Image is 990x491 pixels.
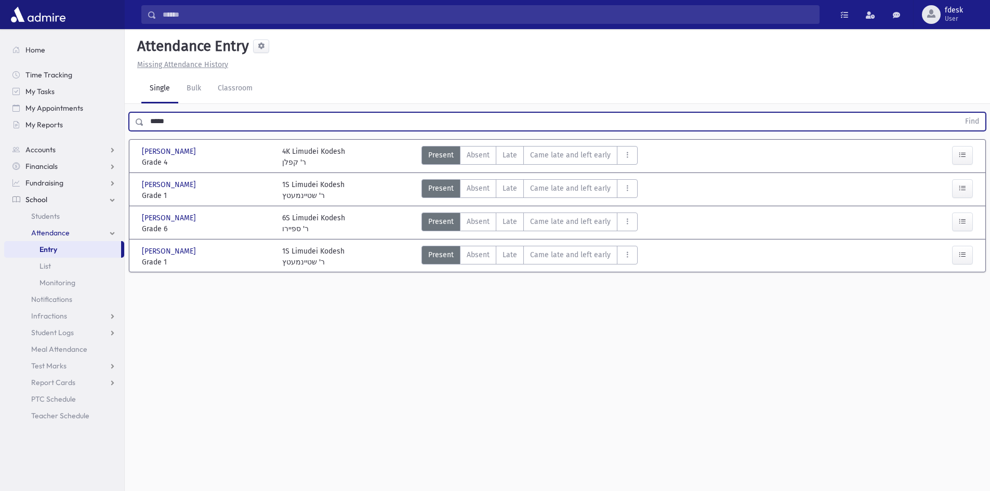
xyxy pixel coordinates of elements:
[142,257,272,268] span: Grade 1
[4,357,124,374] a: Test Marks
[4,208,124,224] a: Students
[282,146,345,168] div: 4K Limudei Kodesh ר' קפלן
[467,249,490,260] span: Absent
[4,42,124,58] a: Home
[31,344,87,354] span: Meal Attendance
[142,213,198,223] span: [PERSON_NAME]
[421,246,638,268] div: AttTypes
[530,183,611,194] span: Came late and left early
[25,178,63,188] span: Fundraising
[4,191,124,208] a: School
[31,378,75,387] span: Report Cards
[31,311,67,321] span: Infractions
[4,83,124,100] a: My Tasks
[503,249,517,260] span: Late
[4,158,124,175] a: Financials
[4,141,124,158] a: Accounts
[25,162,58,171] span: Financials
[31,228,70,237] span: Attendance
[142,179,198,190] span: [PERSON_NAME]
[4,175,124,191] a: Fundraising
[4,116,124,133] a: My Reports
[428,249,454,260] span: Present
[25,87,55,96] span: My Tasks
[142,146,198,157] span: [PERSON_NAME]
[39,278,75,287] span: Monitoring
[959,113,985,130] button: Find
[530,150,611,161] span: Came late and left early
[428,216,454,227] span: Present
[31,328,74,337] span: Student Logs
[137,60,228,69] u: Missing Attendance History
[31,211,60,221] span: Students
[467,216,490,227] span: Absent
[156,5,819,24] input: Search
[31,394,76,404] span: PTC Schedule
[4,407,124,424] a: Teacher Schedule
[4,241,121,258] a: Entry
[467,183,490,194] span: Absent
[945,6,963,15] span: fdesk
[4,291,124,308] a: Notifications
[142,223,272,234] span: Grade 6
[4,324,124,341] a: Student Logs
[282,179,345,201] div: 1S Limudei Kodesh ר' שטיינמעטץ
[4,224,124,241] a: Attendance
[530,249,611,260] span: Came late and left early
[25,120,63,129] span: My Reports
[142,157,272,168] span: Grade 4
[503,183,517,194] span: Late
[421,179,638,201] div: AttTypes
[25,145,56,154] span: Accounts
[4,341,124,357] a: Meal Attendance
[142,190,272,201] span: Grade 1
[142,246,198,257] span: [PERSON_NAME]
[4,374,124,391] a: Report Cards
[25,195,47,204] span: School
[209,74,261,103] a: Classroom
[945,15,963,23] span: User
[133,37,249,55] h5: Attendance Entry
[39,245,57,254] span: Entry
[25,45,45,55] span: Home
[4,258,124,274] a: List
[428,183,454,194] span: Present
[4,308,124,324] a: Infractions
[178,74,209,103] a: Bulk
[503,150,517,161] span: Late
[4,391,124,407] a: PTC Schedule
[421,213,638,234] div: AttTypes
[31,411,89,420] span: Teacher Schedule
[467,150,490,161] span: Absent
[503,216,517,227] span: Late
[31,295,72,304] span: Notifications
[4,274,124,291] a: Monitoring
[31,361,67,370] span: Test Marks
[133,60,228,69] a: Missing Attendance History
[141,74,178,103] a: Single
[8,4,68,25] img: AdmirePro
[282,213,345,234] div: 6S Limudei Kodesh ר' ספיירו
[25,103,83,113] span: My Appointments
[25,70,72,79] span: Time Tracking
[39,261,51,271] span: List
[428,150,454,161] span: Present
[4,100,124,116] a: My Appointments
[530,216,611,227] span: Came late and left early
[282,246,345,268] div: 1S Limudei Kodesh ר' שטיינמעטץ
[421,146,638,168] div: AttTypes
[4,67,124,83] a: Time Tracking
